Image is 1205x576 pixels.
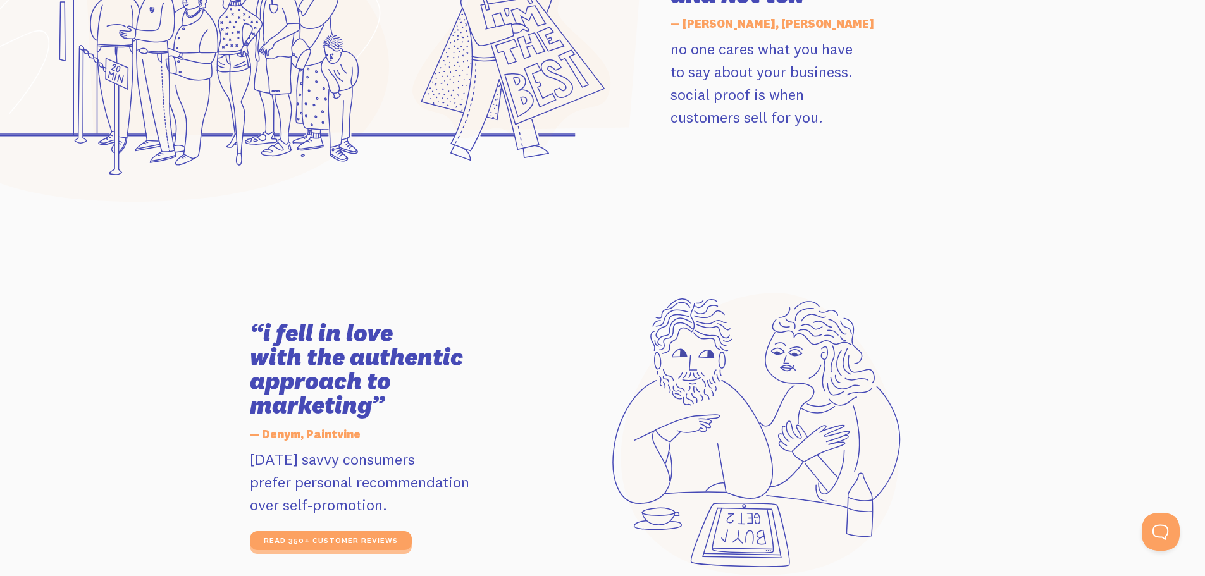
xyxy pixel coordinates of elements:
a: read 350+ customer reviews [250,531,412,550]
h5: — Denym, Paintvine [250,421,535,448]
p: no one cares what you have to say about your business. social proof is when customers sell for you. [670,37,956,128]
iframe: Help Scout Beacon - Open [1142,513,1180,551]
h3: “i fell in love with the authentic approach to marketing” [250,321,535,417]
h5: — [PERSON_NAME], [PERSON_NAME] [670,11,956,37]
p: [DATE] savvy consumers prefer personal recommendation over self-promotion. [250,448,535,516]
